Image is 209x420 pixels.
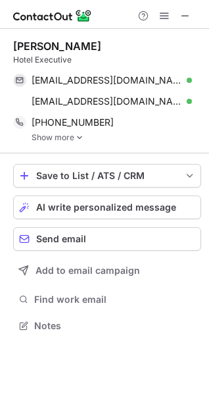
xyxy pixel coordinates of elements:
[32,95,182,107] span: [EMAIL_ADDRESS][DOMAIN_NAME]
[36,234,86,244] span: Send email
[13,196,201,219] button: AI write personalized message
[32,133,201,142] a: Show more
[13,8,92,24] img: ContactOut v5.3.10
[13,227,201,251] button: Send email
[34,320,196,332] span: Notes
[13,259,201,282] button: Add to email campaign
[76,133,83,142] img: -
[36,171,178,181] div: Save to List / ATS / CRM
[13,39,101,53] div: [PERSON_NAME]
[32,74,182,86] span: [EMAIL_ADDRESS][DOMAIN_NAME]
[35,265,140,276] span: Add to email campaign
[13,290,201,309] button: Find work email
[13,317,201,335] button: Notes
[32,117,114,128] span: [PHONE_NUMBER]
[13,54,201,66] div: Hotel Executive
[13,164,201,188] button: save-profile-one-click
[34,294,196,305] span: Find work email
[36,202,176,213] span: AI write personalized message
